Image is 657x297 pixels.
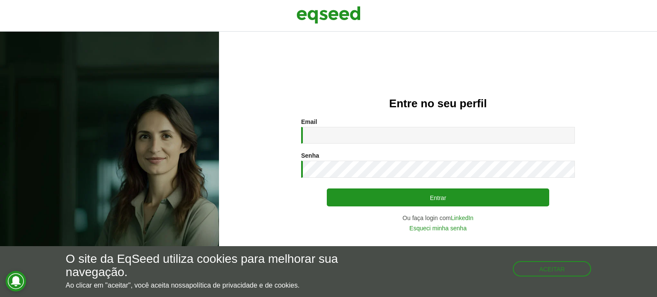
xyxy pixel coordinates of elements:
a: Esqueci minha senha [409,225,467,231]
label: Email [301,119,317,125]
button: Entrar [327,188,549,206]
button: Aceitar [513,261,592,276]
p: Ao clicar em "aceitar", você aceita nossa . [66,281,381,289]
img: EqSeed Logo [296,4,361,26]
a: LinkedIn [451,215,474,221]
a: política de privacidade e de cookies [189,282,298,289]
h5: O site da EqSeed utiliza cookies para melhorar sua navegação. [66,253,381,279]
div: Ou faça login com [301,215,575,221]
label: Senha [301,153,319,159]
h2: Entre no seu perfil [236,97,640,110]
